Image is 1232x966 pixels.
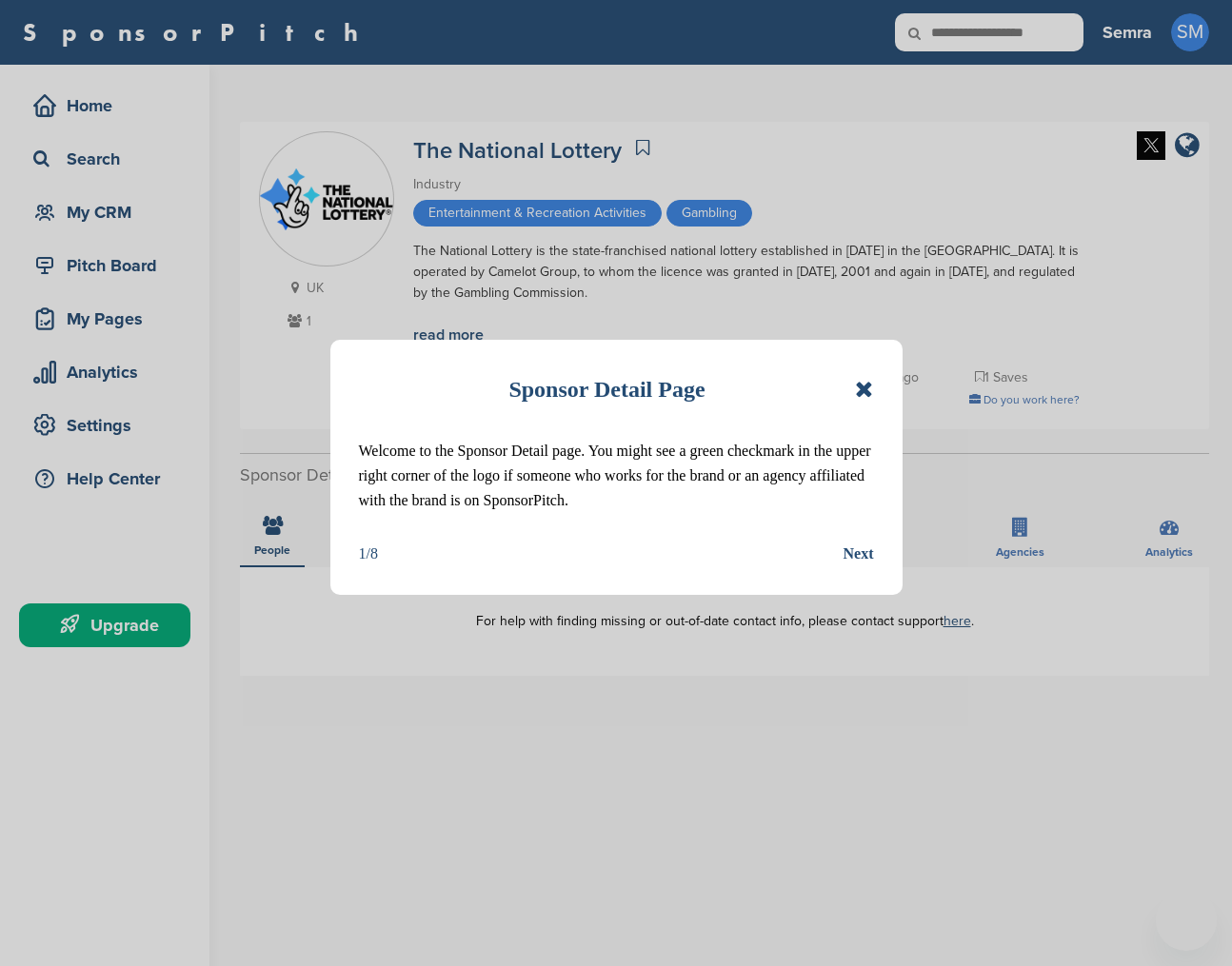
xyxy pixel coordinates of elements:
[359,439,874,513] p: Welcome to the Sponsor Detail page. You might see a green checkmark in the upper right corner of ...
[844,542,874,566] button: Next
[1156,890,1217,951] iframe: Button to launch messaging window
[508,368,705,410] h1: Sponsor Detail Page
[359,542,378,566] div: 1/8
